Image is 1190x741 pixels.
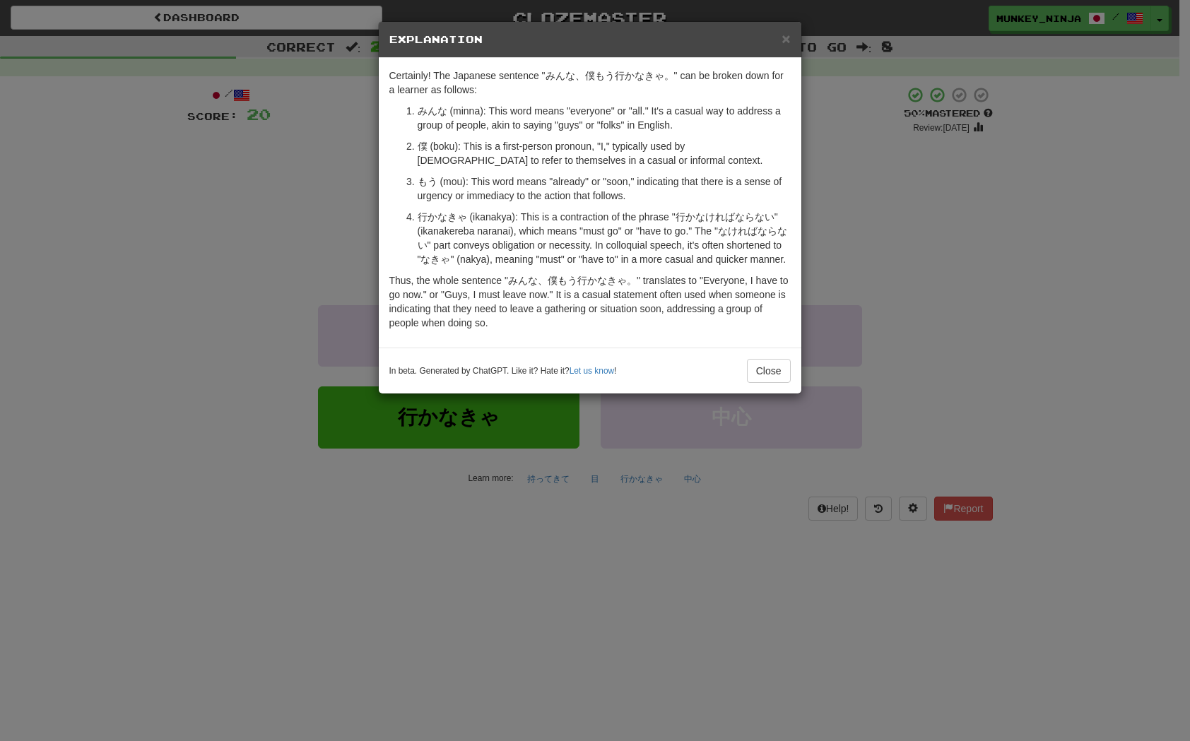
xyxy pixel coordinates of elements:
small: In beta. Generated by ChatGPT. Like it? Hate it? ! [389,365,617,377]
a: Let us know [570,366,614,376]
p: もう (mou): This word means "already" or "soon," indicating that there is a sense of urgency or imm... [418,174,791,203]
button: Close [782,31,790,46]
p: 行かなきゃ (ikanakya): This is a contraction of the phrase "行かなければならない" (ikanakereba naranai), which m... [418,210,791,266]
p: Thus, the whole sentence "みんな、僕もう行かなきゃ。" translates to "Everyone, I have to go now." or "Guys, I ... [389,273,791,330]
span: × [782,30,790,47]
button: Close [747,359,791,383]
p: Certainly! The Japanese sentence "みんな、僕もう行かなきゃ。" can be broken down for a learner as follows: [389,69,791,97]
p: 僕 (boku): This is a first-person pronoun, "I," typically used by [DEMOGRAPHIC_DATA] to refer to t... [418,139,791,167]
p: みんな (minna): This word means "everyone" or "all." It's a casual way to address a group of people,... [418,104,791,132]
h5: Explanation [389,32,791,47]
